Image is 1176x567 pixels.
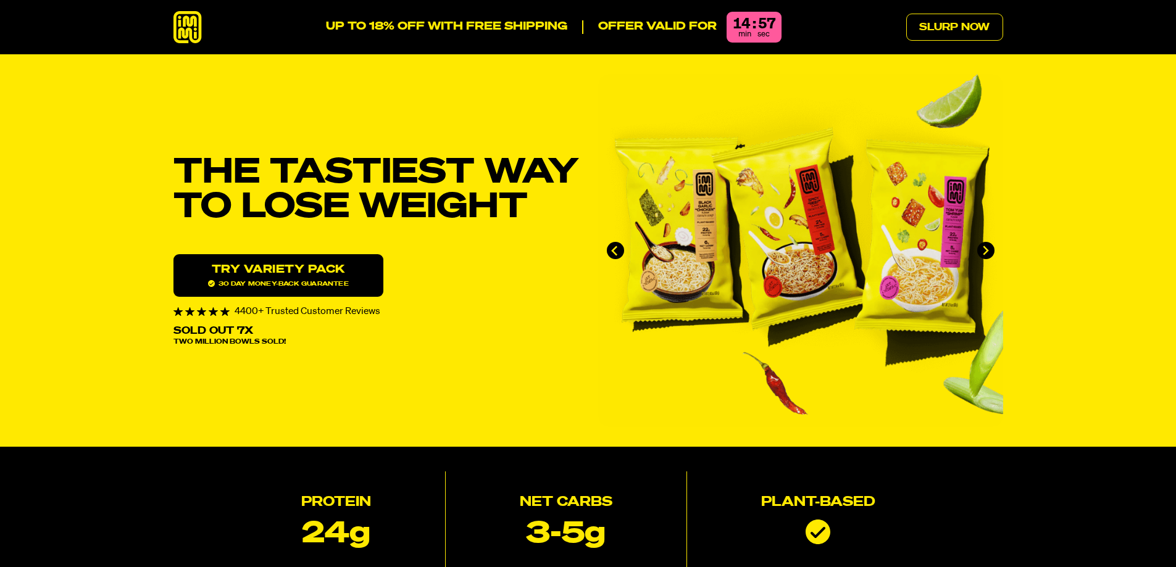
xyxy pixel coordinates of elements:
div: 57 [758,17,775,31]
p: 3-5g [526,519,606,549]
span: sec [757,30,770,38]
a: Slurp Now [906,14,1003,41]
button: Go to last slide [607,242,624,259]
p: Sold Out 7X [173,326,253,336]
span: Two Million Bowls Sold! [173,339,286,346]
span: 30 day money-back guarantee [208,280,349,287]
li: 1 of 4 [598,74,1003,427]
p: UP TO 18% OFF WITH FREE SHIPPING [326,20,567,34]
h2: Protein [301,496,371,510]
button: Next slide [977,242,995,259]
span: min [738,30,751,38]
div: 4400+ Trusted Customer Reviews [173,307,578,317]
p: 24g [302,519,370,549]
div: 14 [733,17,750,31]
h2: Net Carbs [520,496,612,510]
p: Offer valid for [582,20,717,34]
a: Try variety Pack30 day money-back guarantee [173,254,383,297]
h2: Plant-based [761,496,875,510]
h1: THE TASTIEST WAY TO LOSE WEIGHT [173,155,578,225]
div: immi slideshow [598,74,1003,427]
div: : [753,17,756,31]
